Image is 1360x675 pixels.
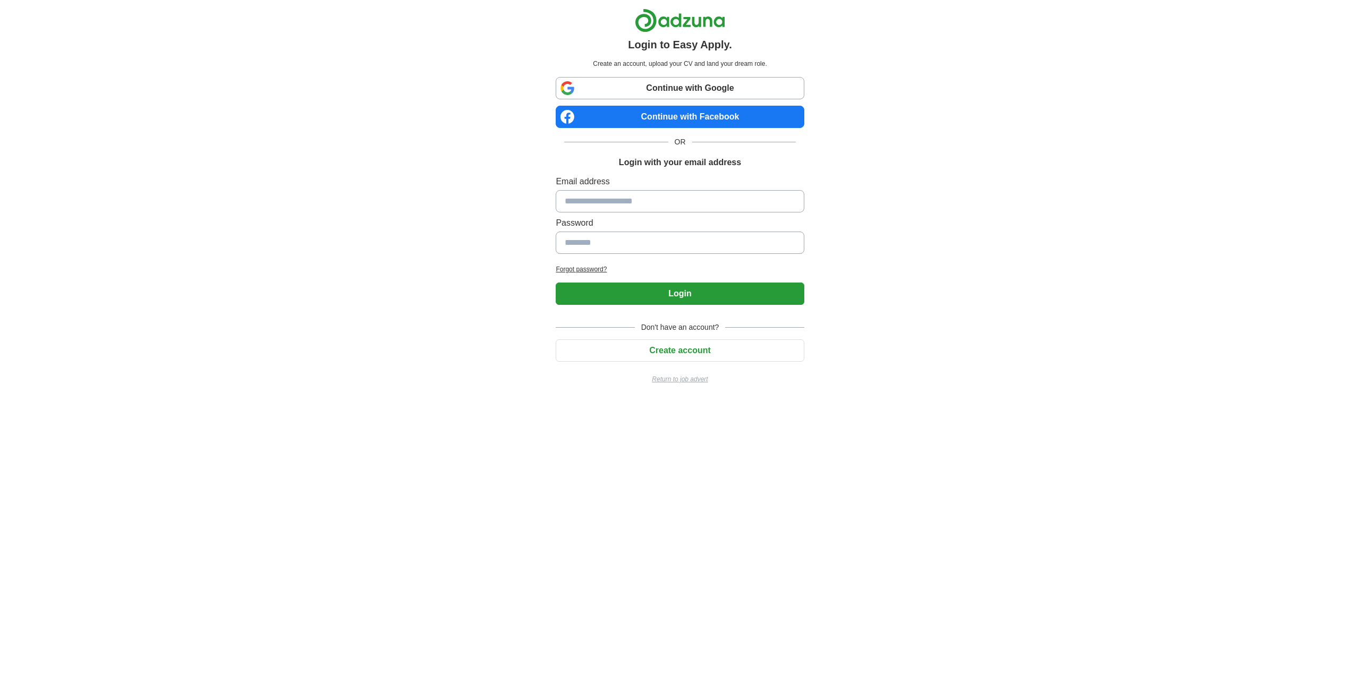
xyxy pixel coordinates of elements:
[556,106,804,128] a: Continue with Facebook
[556,217,804,229] label: Password
[635,322,726,333] span: Don't have an account?
[635,8,725,32] img: Adzuna logo
[556,77,804,99] a: Continue with Google
[619,156,741,169] h1: Login with your email address
[556,339,804,362] button: Create account
[556,175,804,188] label: Email address
[558,59,802,69] p: Create an account, upload your CV and land your dream role.
[556,264,804,274] a: Forgot password?
[556,283,804,305] button: Login
[556,346,804,355] a: Create account
[628,37,732,53] h1: Login to Easy Apply.
[668,136,692,148] span: OR
[556,374,804,384] a: Return to job advert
